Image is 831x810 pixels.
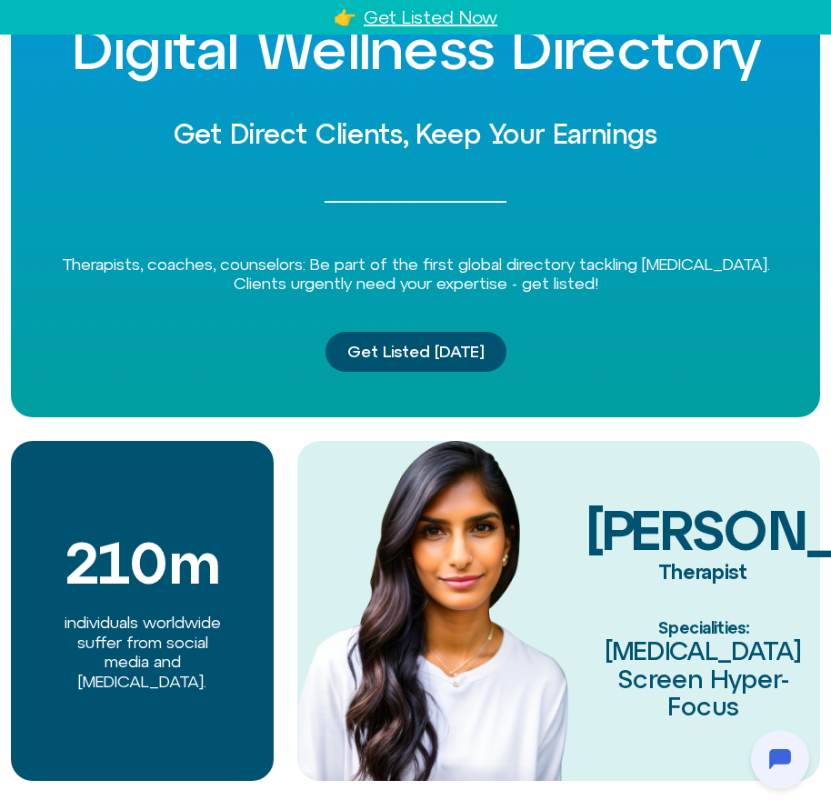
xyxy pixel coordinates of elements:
[64,531,168,595] span: 210
[62,255,770,294] span: Therapists, coaches, counselors: Be part of the first global directory tackling [MEDICAL_DATA]. C...
[658,618,748,637] span: Specialities:
[364,6,497,27] a: Get Listed Now
[347,343,485,361] span: Get Listed [DATE]
[168,531,221,595] span: m
[658,560,747,584] span: Therapist
[334,6,356,27] a: 👉
[325,332,506,372] a: Get Listed [DATE]
[65,613,221,691] span: individuals worldwide suffer from social media and [MEDICAL_DATA].
[751,730,809,788] iframe: Botpress
[605,636,801,722] span: [MEDICAL_DATA] Screen Hyper-Focus
[56,119,775,149] h2: Get Direct Clients, Keep Your Earnings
